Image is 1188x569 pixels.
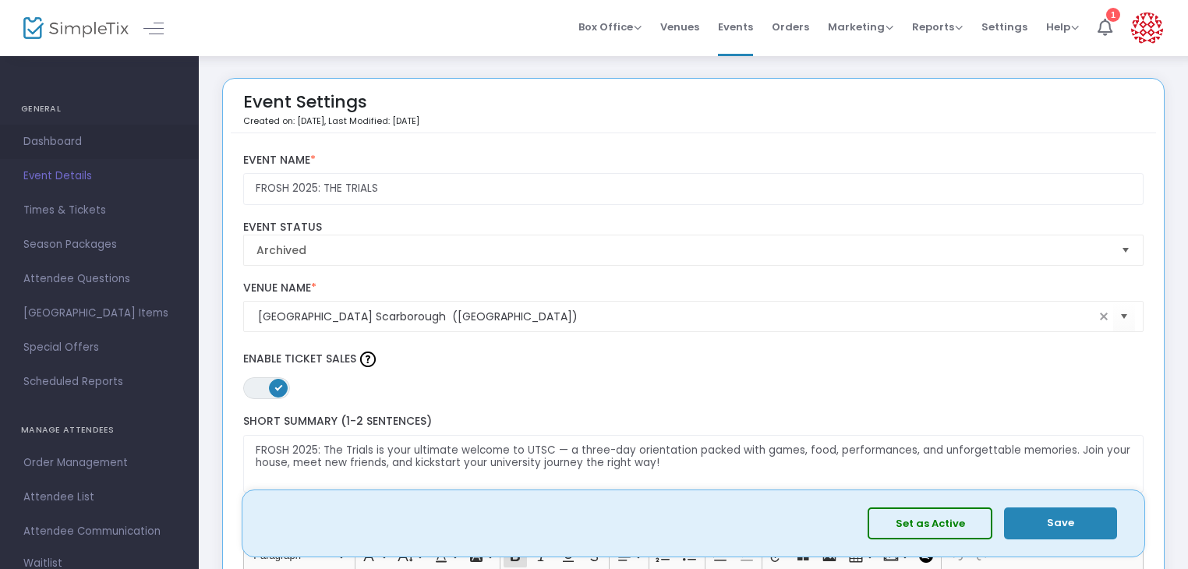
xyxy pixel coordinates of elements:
[23,303,175,323] span: [GEOGRAPHIC_DATA] Items
[578,19,642,34] span: Box Office
[1046,19,1079,34] span: Help
[912,19,963,34] span: Reports
[718,7,753,47] span: Events
[21,94,178,125] h4: GENERAL
[1106,8,1120,22] div: 1
[243,173,1144,205] input: Enter Event Name
[23,372,175,392] span: Scheduled Reports
[235,508,1151,540] label: Tell us about your event
[1115,235,1137,265] button: Select
[981,7,1027,47] span: Settings
[1113,301,1135,333] button: Select
[274,383,282,391] span: ON
[23,521,175,542] span: Attendee Communication
[256,242,1109,258] span: Archived
[258,309,1095,325] input: Select Venue
[23,269,175,289] span: Attendee Questions
[23,166,175,186] span: Event Details
[660,7,699,47] span: Venues
[324,115,419,127] span: , Last Modified: [DATE]
[23,487,175,507] span: Attendee List
[21,415,178,446] h4: MANAGE ATTENDEES
[243,281,1144,295] label: Venue Name
[243,221,1144,235] label: Event Status
[23,338,175,358] span: Special Offers
[246,544,352,568] button: Paragraph
[243,154,1144,168] label: Event Name
[243,413,432,429] span: Short Summary (1-2 Sentences)
[868,507,992,539] button: Set as Active
[360,352,376,367] img: question-mark
[828,19,893,34] span: Marketing
[23,235,175,255] span: Season Packages
[23,132,175,152] span: Dashboard
[243,87,419,133] div: Event Settings
[1094,307,1113,326] span: clear
[23,200,175,221] span: Times & Tickets
[23,453,175,473] span: Order Management
[772,7,809,47] span: Orders
[243,348,1144,371] label: Enable Ticket Sales
[1004,507,1117,539] button: Save
[243,115,419,128] p: Created on: [DATE]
